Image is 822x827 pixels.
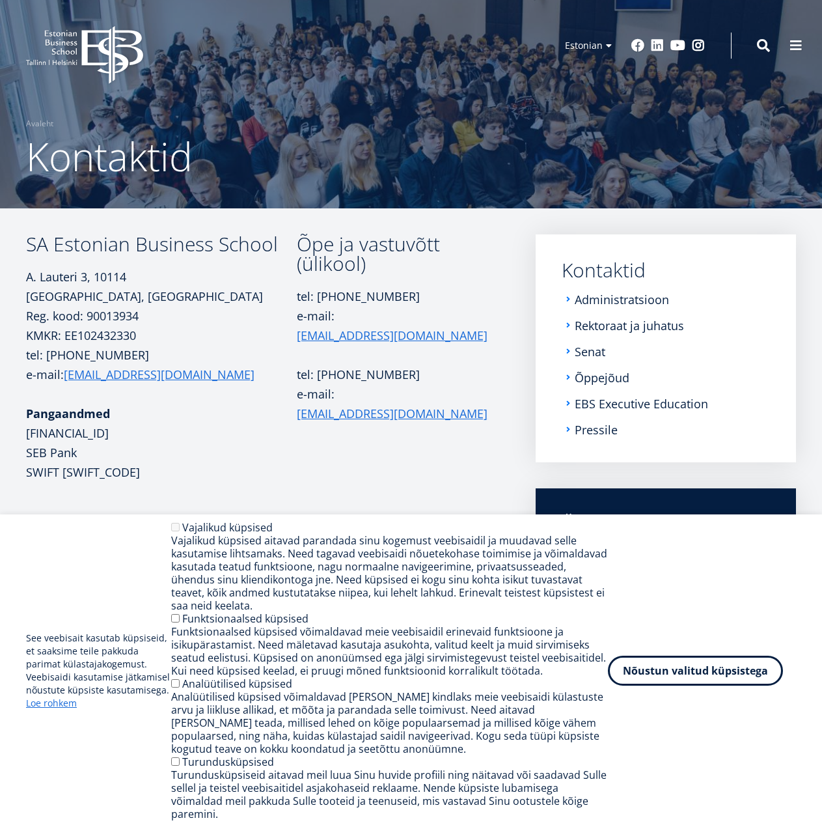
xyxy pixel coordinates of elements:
[575,345,605,358] a: Senat
[670,39,685,52] a: Youtube
[297,365,498,384] p: tel: [PHONE_NUMBER]
[171,768,608,820] div: Turundusküpsiseid aitavad meil luua Sinu huvide profiili ning näitavad või saadavad Sulle sellel ...
[297,234,498,273] h3: Õpe ja vastuvõtt (ülikool)
[182,611,308,626] label: Funktsionaalsed küpsised
[26,404,297,482] p: [FINANCIAL_ID] SEB Pank SWIFT [SWIFT_CODE]
[26,406,110,421] strong: Pangaandmed
[26,632,171,710] p: See veebisait kasutab küpsiseid, et saaksime teile pakkuda parimat külastajakogemust. Veebisaidi ...
[26,117,53,130] a: Avaleht
[26,326,297,345] p: KMKR: EE102432330
[631,39,644,52] a: Facebook
[26,697,77,710] a: Loe rohkem
[182,520,273,535] label: Vajalikud küpsised
[575,293,669,306] a: Administratsioon
[575,397,708,410] a: EBS Executive Education
[575,319,684,332] a: Rektoraat ja juhatus
[171,690,608,755] div: Analüütilised küpsised võimaldavad [PERSON_NAME] kindlaks meie veebisaidi külastuste arvu ja liik...
[297,287,498,345] p: tel: [PHONE_NUMBER] e-mail:
[26,130,193,183] span: Kontaktid
[182,677,292,691] label: Analüütilised küpsised
[575,371,629,384] a: Õppejõud
[26,234,297,254] h3: SA Estonian Business School
[651,39,664,52] a: Linkedin
[26,267,297,326] p: A. Lauteri 3, 10114 [GEOGRAPHIC_DATA], [GEOGRAPHIC_DATA] Reg. kood: 90013934
[182,755,274,769] label: Turundusküpsised
[64,365,254,384] a: [EMAIL_ADDRESS][DOMAIN_NAME]
[171,625,608,677] div: Funktsionaalsed küpsised võimaldavad meie veebisaidil erinevaid funktsioone ja isikupärastamist. ...
[608,656,783,686] button: Nõustun valitud küpsistega
[575,423,618,436] a: Pressile
[26,345,297,384] p: tel: [PHONE_NUMBER] e-mail:
[297,326,487,345] a: [EMAIL_ADDRESS][DOMAIN_NAME]
[562,260,770,280] a: Kontaktid
[297,404,487,423] a: [EMAIL_ADDRESS][DOMAIN_NAME]
[297,384,498,423] p: e-mail:
[171,534,608,612] div: Vajalikud küpsised aitavad parandada sinu kogemust veebisaidil ja muudavad selle kasutamise lihts...
[692,39,705,52] a: Instagram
